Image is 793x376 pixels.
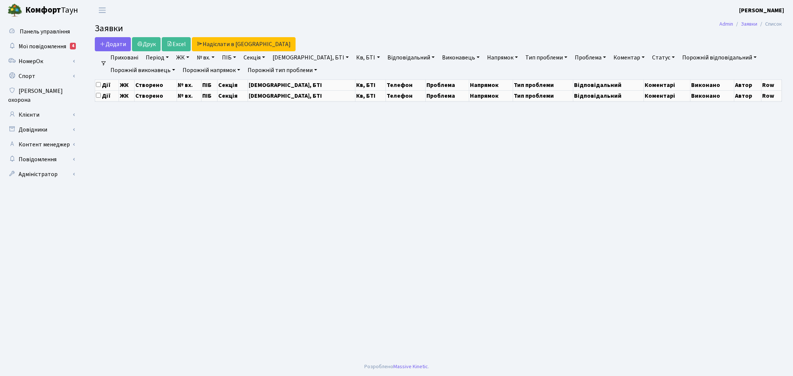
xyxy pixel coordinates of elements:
[384,51,438,64] a: Відповідальний
[95,80,119,90] th: Дії
[95,90,119,101] th: Дії
[4,107,78,122] a: Клієнти
[734,80,761,90] th: Автор
[245,64,320,77] a: Порожній тип проблеми
[386,80,425,90] th: Телефон
[573,80,644,90] th: Відповідальний
[217,90,248,101] th: Секція
[355,90,386,101] th: Кв, БТІ
[25,4,78,17] span: Таун
[469,90,513,101] th: Напрямок
[132,37,161,51] a: Друк
[610,51,648,64] a: Коментар
[572,51,609,64] a: Проблема
[386,90,425,101] th: Телефон
[690,80,734,90] th: Виконано
[355,80,386,90] th: Кв, БТІ
[4,122,78,137] a: Довідники
[241,51,268,64] a: Секція
[134,90,177,101] th: Створено
[644,80,690,90] th: Коментарі
[734,90,761,101] th: Автор
[119,90,135,101] th: ЖК
[761,90,782,101] th: Row
[107,51,141,64] a: Приховані
[25,4,61,16] b: Комфорт
[248,80,355,90] th: [DEMOGRAPHIC_DATA], БТІ
[4,137,78,152] a: Контент менеджер
[162,37,191,51] a: Excel
[173,51,192,64] a: ЖК
[177,90,202,101] th: № вх.
[202,80,217,90] th: ПІБ
[513,90,573,101] th: Тип проблеми
[107,64,178,77] a: Порожній виконавець
[426,80,469,90] th: Проблема
[194,51,217,64] a: № вх.
[739,6,784,15] a: [PERSON_NAME]
[573,90,644,101] th: Відповідальний
[484,51,521,64] a: Напрямок
[644,90,690,101] th: Коментарі
[248,90,355,101] th: [DEMOGRAPHIC_DATA], БТІ
[70,43,76,49] div: 4
[469,80,513,90] th: Напрямок
[192,37,296,51] a: Надіслати в [GEOGRAPHIC_DATA]
[513,80,573,90] th: Тип проблеми
[4,39,78,54] a: Мої повідомлення4
[7,3,22,18] img: logo.png
[364,363,429,371] div: Розроблено .
[19,42,66,51] span: Мої повідомлення
[180,64,243,77] a: Порожній напрямок
[4,152,78,167] a: Повідомлення
[522,51,570,64] a: Тип проблеми
[719,20,733,28] a: Admin
[353,51,383,64] a: Кв, БТІ
[4,54,78,69] a: НомерОк
[20,27,70,36] span: Панель управління
[95,37,131,51] a: Додати
[426,90,469,101] th: Проблема
[757,20,782,28] li: Список
[649,51,678,64] a: Статус
[4,69,78,84] a: Спорт
[439,51,483,64] a: Виконавець
[708,16,793,32] nav: breadcrumb
[177,80,202,90] th: № вх.
[202,90,217,101] th: ПІБ
[270,51,352,64] a: [DEMOGRAPHIC_DATA], БТІ
[217,80,248,90] th: Секція
[100,40,126,48] span: Додати
[219,51,239,64] a: ПІБ
[93,4,112,16] button: Переключити навігацію
[119,80,135,90] th: ЖК
[4,84,78,107] a: [PERSON_NAME] охорона
[741,20,757,28] a: Заявки
[679,51,760,64] a: Порожній відповідальний
[4,24,78,39] a: Панель управління
[143,51,172,64] a: Період
[134,80,177,90] th: Створено
[4,167,78,182] a: Адміністратор
[95,22,123,35] span: Заявки
[393,363,428,370] a: Massive Kinetic
[761,80,782,90] th: Row
[690,90,734,101] th: Виконано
